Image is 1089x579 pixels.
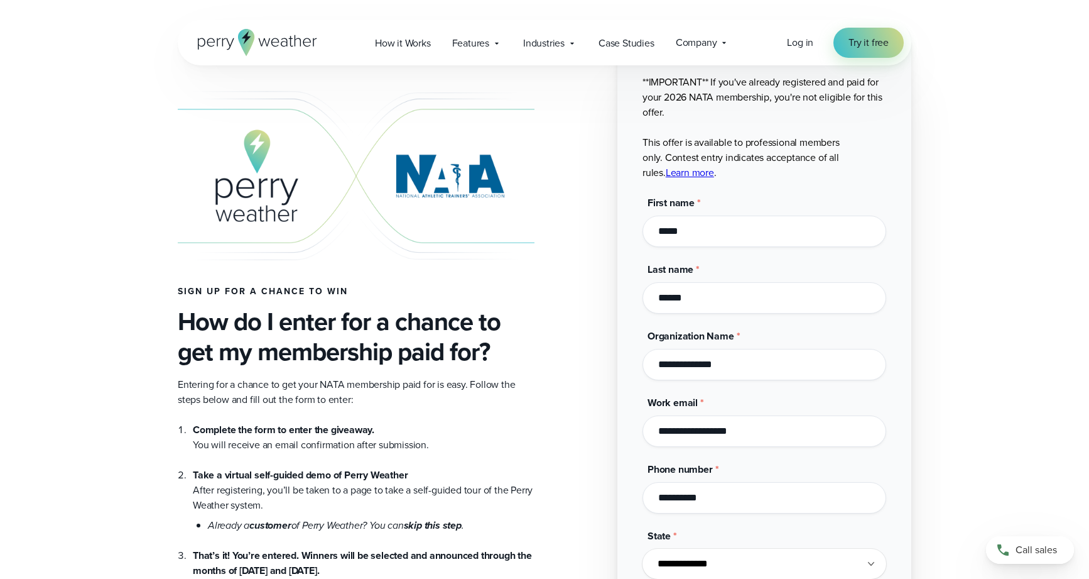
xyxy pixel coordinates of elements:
[193,453,534,533] li: After registering, you’ll be taken to a page to take a self-guided tour of the Perry Weather system.
[364,30,442,56] a: How it Works
[1016,543,1057,558] span: Call sales
[193,422,374,437] strong: Complete the form to enter the giveaway.
[178,377,534,407] p: Entering for a chance to get your NATA membership paid for is easy. Follow the steps below and fi...
[178,307,534,367] h3: How do I enter for a chance to get my membership paid for?
[676,35,717,50] span: Company
[193,468,408,482] strong: Take a virtual self-guided demo of Perry Weather
[647,395,698,410] span: Work email
[647,462,713,477] span: Phone number
[404,518,462,532] strong: skip this step
[452,36,489,51] span: Features
[642,75,886,180] p: **IMPORTANT** If you've already registered and paid for your 2026 NATA membership, you're not eli...
[599,36,654,51] span: Case Studies
[523,36,565,51] span: Industries
[666,165,714,180] a: Learn more
[588,30,665,56] a: Case Studies
[647,196,695,210] span: First name
[986,536,1074,564] a: Call sales
[375,36,431,51] span: How it Works
[193,422,534,453] li: You will receive an email confirmation after submission.
[647,329,734,343] span: Organization Name
[787,35,813,50] a: Log in
[647,262,693,277] span: Last name
[249,518,291,532] strong: customer
[208,518,464,532] em: Already a of Perry Weather? You can .
[848,35,889,50] span: Try it free
[647,529,671,543] span: State
[178,287,534,297] h4: Sign up for a chance to win
[193,548,532,578] strong: That’s it! You’re entered. Winners will be selected and announced through the months of [DATE] an...
[833,28,904,58] a: Try it free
